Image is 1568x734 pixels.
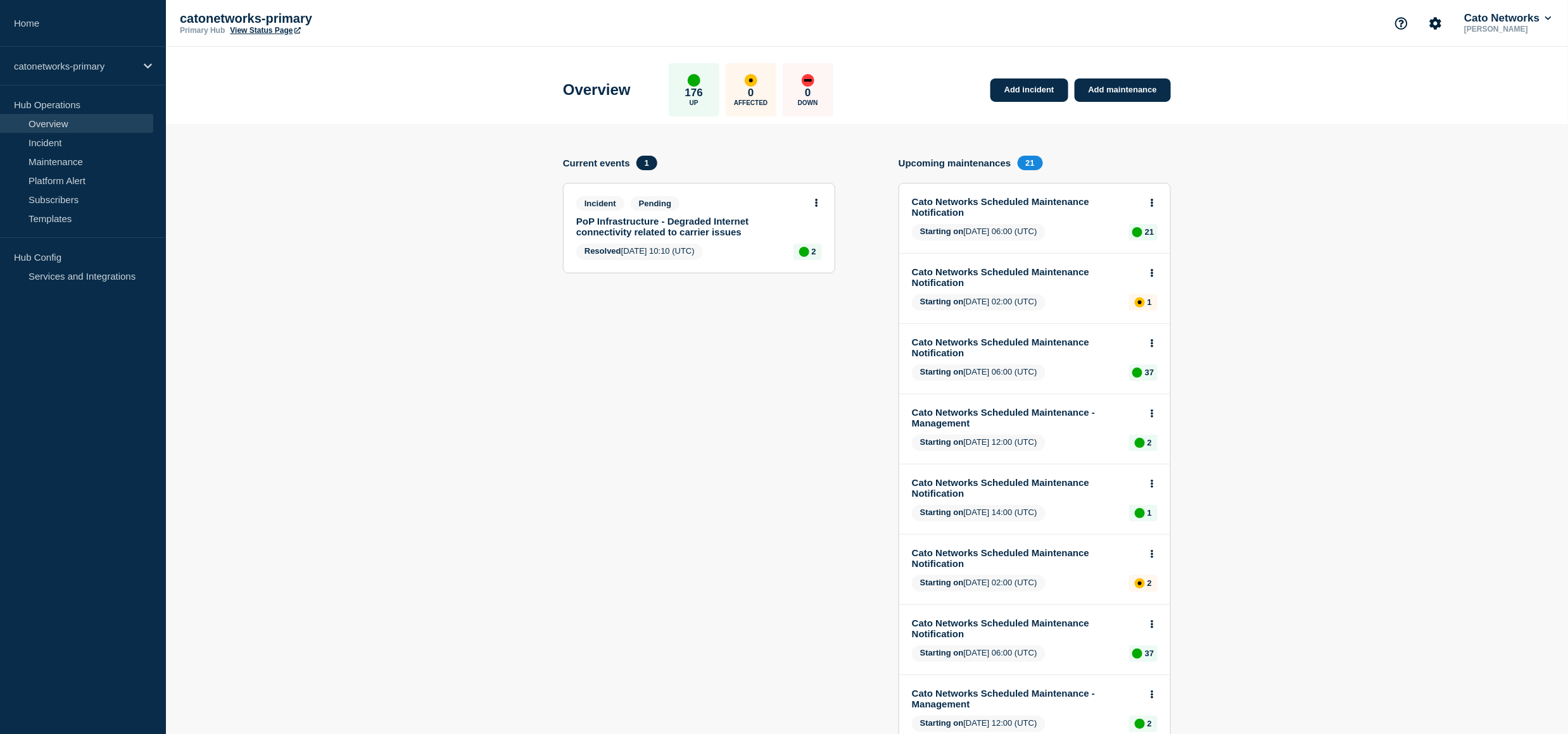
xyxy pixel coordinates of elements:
p: 2 [1148,578,1152,588]
span: Incident [576,196,624,211]
a: PoP Infrastructure - Degraded Internet connectivity related to carrier issues [576,216,805,237]
span: Starting on [920,437,964,447]
button: Support [1388,10,1415,37]
span: Resolved [585,246,621,256]
a: Add incident [990,78,1068,102]
p: 0 [805,87,811,99]
p: 2 [1148,438,1152,447]
span: Starting on [920,297,964,306]
p: Up [690,99,699,106]
p: 37 [1145,368,1154,377]
div: up [1132,368,1142,378]
a: Cato Networks Scheduled Maintenance Notification [912,547,1141,569]
p: 21 [1145,227,1154,237]
h4: Current events [563,158,630,168]
span: [DATE] 06:00 (UTC) [912,364,1046,381]
div: down [802,74,814,87]
h4: Upcoming maintenances [899,158,1011,168]
span: Starting on [920,648,964,657]
div: up [1135,719,1145,729]
span: 21 [1018,156,1043,170]
p: 2 [812,247,816,256]
p: 0 [748,87,754,99]
a: Cato Networks Scheduled Maintenance - Management [912,688,1141,709]
span: [DATE] 12:00 (UTC) [912,716,1046,732]
a: Cato Networks Scheduled Maintenance Notification [912,477,1141,499]
div: affected [1135,297,1145,308]
a: View Status Page [230,26,300,35]
p: Primary Hub [180,26,225,35]
div: up [1135,438,1145,448]
div: up [688,74,700,87]
p: [PERSON_NAME] [1462,25,1554,34]
span: Starting on [920,578,964,587]
a: Cato Networks Scheduled Maintenance Notification [912,618,1141,639]
span: [DATE] 02:00 (UTC) [912,294,1046,311]
span: [DATE] 06:00 (UTC) [912,645,1046,662]
p: catonetworks-primary [180,11,433,26]
span: [DATE] 12:00 (UTC) [912,435,1046,451]
span: Starting on [920,227,964,236]
p: 176 [685,87,703,99]
button: Cato Networks [1462,12,1554,25]
span: Starting on [920,507,964,517]
div: affected [1135,578,1145,588]
h1: Overview [563,81,631,99]
span: 1 [636,156,657,170]
p: catonetworks-primary [14,61,136,72]
p: 1 [1148,508,1152,518]
p: 1 [1148,297,1152,307]
div: up [1132,227,1142,237]
span: [DATE] 02:00 (UTC) [912,575,1046,592]
p: 37 [1145,649,1154,658]
span: Starting on [920,367,964,376]
a: Cato Networks Scheduled Maintenance Notification [912,266,1141,288]
div: affected [745,74,757,87]
span: Starting on [920,718,964,728]
a: Cato Networks Scheduled Maintenance Notification [912,196,1141,218]
a: Cato Networks Scheduled Maintenance Notification [912,337,1141,358]
div: up [799,247,809,257]
span: [DATE] 10:10 (UTC) [576,244,703,260]
div: up [1135,508,1145,518]
a: Add maintenance [1075,78,1171,102]
p: 2 [1148,719,1152,728]
div: up [1132,649,1142,659]
span: [DATE] 14:00 (UTC) [912,505,1046,521]
span: [DATE] 06:00 (UTC) [912,224,1046,240]
p: Down [798,99,818,106]
button: Account settings [1422,10,1449,37]
a: Cato Networks Scheduled Maintenance - Management [912,407,1141,428]
span: Pending [631,196,680,211]
p: Affected [734,99,768,106]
